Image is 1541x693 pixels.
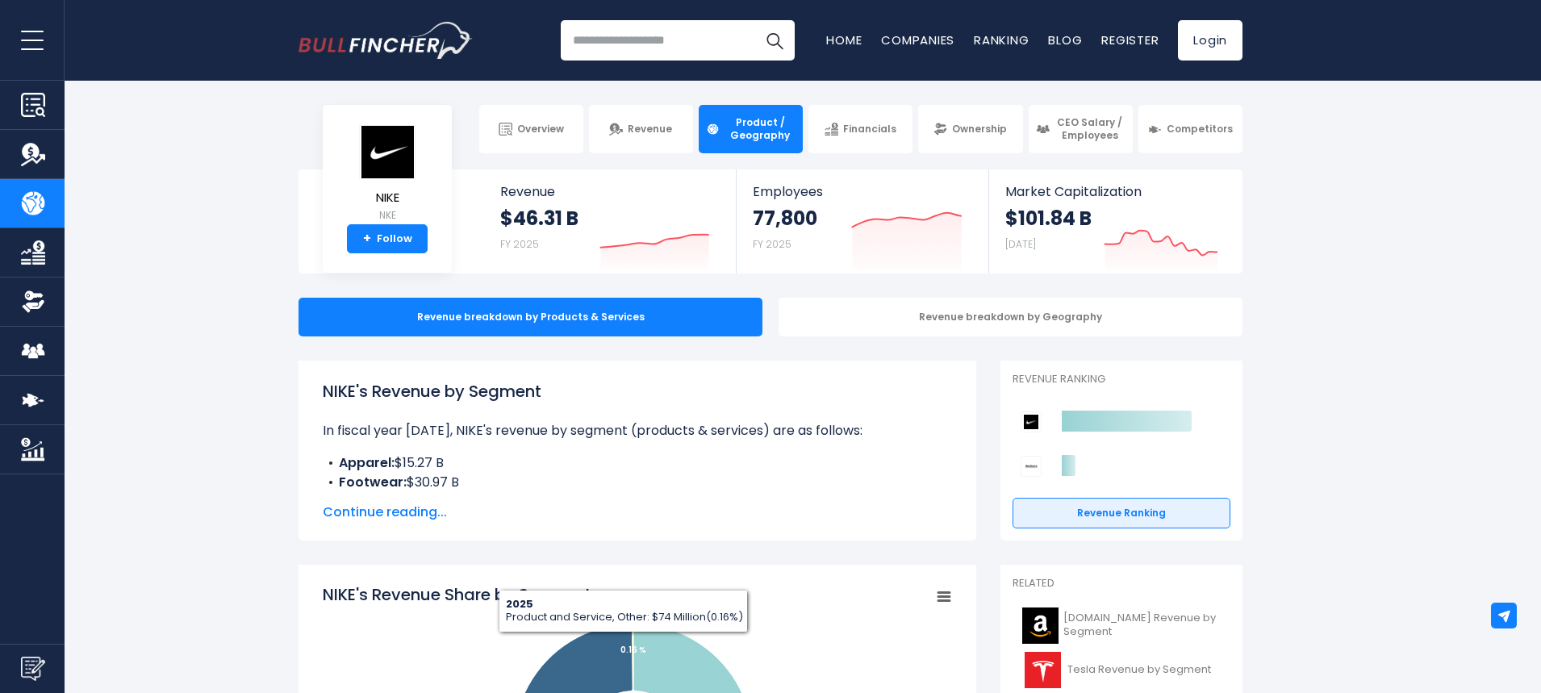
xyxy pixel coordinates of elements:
[299,22,472,59] a: Go to homepage
[323,503,952,522] span: Continue reading...
[21,290,45,314] img: Ownership
[952,123,1007,136] span: Ownership
[358,124,416,225] a: NIKE NKE
[918,105,1022,153] a: Ownership
[1013,648,1230,692] a: Tesla Revenue by Segment
[1067,663,1211,677] span: Tesla Revenue by Segment
[1138,105,1242,153] a: Competitors
[1013,577,1230,591] p: Related
[753,237,791,251] small: FY 2025
[620,644,646,656] tspan: 0.16 %
[299,298,762,336] div: Revenue breakdown by Products & Services
[1063,612,1221,639] span: [DOMAIN_NAME] Revenue by Segment
[299,22,473,59] img: Bullfincher logo
[484,169,737,273] a: Revenue $46.31 B FY 2025
[1048,31,1082,48] a: Blog
[1178,20,1242,61] a: Login
[1005,206,1092,231] strong: $101.84 B
[843,123,896,136] span: Financials
[1054,116,1125,141] span: CEO Salary / Employees
[323,583,591,606] tspan: NIKE's Revenue Share by Segment
[1021,456,1042,477] img: Deckers Outdoor Corporation competitors logo
[363,232,371,246] strong: +
[725,116,796,141] span: Product / Geography
[359,208,416,223] small: NKE
[1013,603,1230,648] a: [DOMAIN_NAME] Revenue by Segment
[339,453,395,472] b: Apparel:
[974,31,1029,48] a: Ranking
[339,473,407,491] b: Footwear:
[1029,105,1133,153] a: CEO Salary / Employees
[1167,123,1233,136] span: Competitors
[517,123,564,136] span: Overview
[779,298,1242,336] div: Revenue breakdown by Geography
[1101,31,1159,48] a: Register
[699,105,803,153] a: Product / Geography
[753,184,971,199] span: Employees
[359,191,416,205] span: NIKE
[1013,373,1230,386] p: Revenue Ranking
[323,379,952,403] h1: NIKE's Revenue by Segment
[628,123,672,136] span: Revenue
[1021,411,1042,432] img: NIKE competitors logo
[1022,652,1063,688] img: TSLA logo
[479,105,583,153] a: Overview
[323,453,952,473] li: $15.27 B
[500,184,720,199] span: Revenue
[1013,498,1230,528] a: Revenue Ranking
[500,237,539,251] small: FY 2025
[989,169,1241,273] a: Market Capitalization $101.84 B [DATE]
[753,206,817,231] strong: 77,800
[1005,237,1036,251] small: [DATE]
[737,169,988,273] a: Employees 77,800 FY 2025
[323,473,952,492] li: $30.97 B
[881,31,954,48] a: Companies
[1022,607,1059,644] img: AMZN logo
[347,224,428,253] a: +Follow
[589,105,693,153] a: Revenue
[323,421,952,440] p: In fiscal year [DATE], NIKE's revenue by segment (products & services) are as follows:
[500,206,578,231] strong: $46.31 B
[826,31,862,48] a: Home
[754,20,795,61] button: Search
[1005,184,1225,199] span: Market Capitalization
[808,105,912,153] a: Financials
